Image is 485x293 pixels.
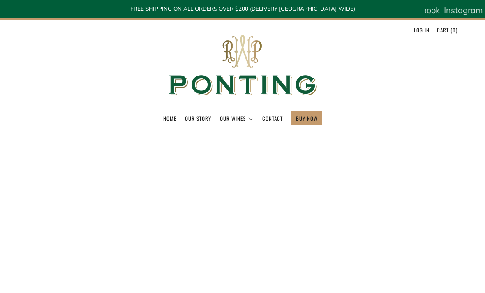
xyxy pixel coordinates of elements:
[444,2,483,18] a: Instagram
[160,20,325,111] img: Ponting Wines
[414,23,430,37] a: Log in
[453,26,456,34] span: 0
[163,112,176,125] a: Home
[444,5,483,15] span: Instagram
[296,112,318,125] a: BUY NOW
[220,112,254,125] a: Our Wines
[437,23,457,37] a: Cart (0)
[185,112,211,125] a: Our Story
[262,112,283,125] a: Contact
